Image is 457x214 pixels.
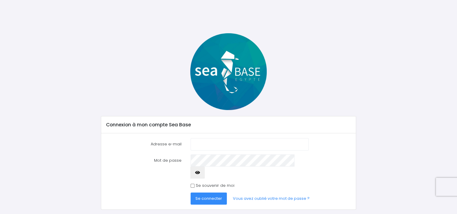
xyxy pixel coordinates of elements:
button: Se connecter [191,193,227,205]
label: Se souvenir de moi [196,183,234,189]
span: Se connecter [195,196,222,201]
a: Vous avez oublié votre mot de passe ? [228,193,314,205]
label: Mot de passe [101,154,186,179]
label: Adresse e-mail [101,138,186,150]
div: Connexion à mon compte Sea Base [101,116,356,133]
